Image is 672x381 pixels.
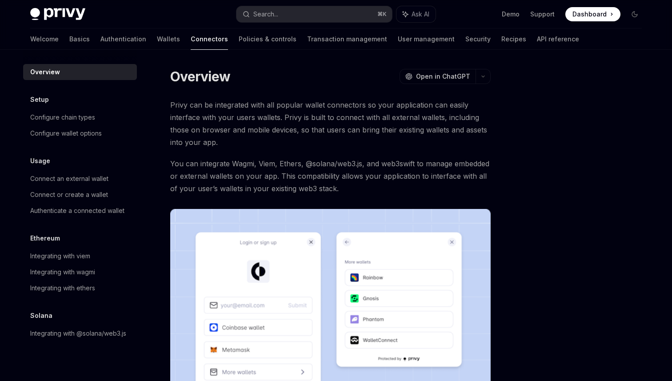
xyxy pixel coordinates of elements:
[23,325,137,341] a: Integrating with @solana/web3.js
[30,251,90,261] div: Integrating with viem
[30,28,59,50] a: Welcome
[23,64,137,80] a: Overview
[23,264,137,280] a: Integrating with wagmi
[307,28,387,50] a: Transaction management
[30,267,95,277] div: Integrating with wagmi
[170,157,491,195] span: You can integrate Wagmi, Viem, Ethers, @solana/web3.js, and web3swift to manage embedded or exter...
[157,28,180,50] a: Wallets
[30,94,49,105] h5: Setup
[30,205,124,216] div: Authenticate a connected wallet
[23,203,137,219] a: Authenticate a connected wallet
[398,28,455,50] a: User management
[30,310,52,321] h5: Solana
[628,7,642,21] button: Toggle dark mode
[400,69,476,84] button: Open in ChatGPT
[191,28,228,50] a: Connectors
[23,248,137,264] a: Integrating with viem
[23,280,137,296] a: Integrating with ethers
[30,67,60,77] div: Overview
[30,233,60,244] h5: Ethereum
[253,9,278,20] div: Search...
[170,68,230,84] h1: Overview
[23,109,137,125] a: Configure chain types
[30,173,108,184] div: Connect an external wallet
[69,28,90,50] a: Basics
[30,112,95,123] div: Configure chain types
[30,283,95,293] div: Integrating with ethers
[23,125,137,141] a: Configure wallet options
[236,6,392,22] button: Search...⌘K
[537,28,579,50] a: API reference
[377,11,387,18] span: ⌘ K
[23,171,137,187] a: Connect an external wallet
[30,128,102,139] div: Configure wallet options
[412,10,429,19] span: Ask AI
[501,28,526,50] a: Recipes
[23,187,137,203] a: Connect or create a wallet
[396,6,436,22] button: Ask AI
[239,28,296,50] a: Policies & controls
[416,72,470,81] span: Open in ChatGPT
[30,328,126,339] div: Integrating with @solana/web3.js
[30,156,50,166] h5: Usage
[100,28,146,50] a: Authentication
[530,10,555,19] a: Support
[565,7,620,21] a: Dashboard
[502,10,520,19] a: Demo
[170,99,491,148] span: Privy can be integrated with all popular wallet connectors so your application can easily interfa...
[30,189,108,200] div: Connect or create a wallet
[465,28,491,50] a: Security
[30,8,85,20] img: dark logo
[572,10,607,19] span: Dashboard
